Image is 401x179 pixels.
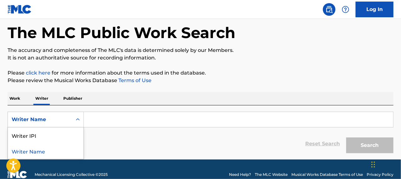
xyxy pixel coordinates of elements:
[117,77,152,83] a: Terms of Use
[339,3,352,16] div: Help
[342,6,349,13] img: help
[8,77,393,84] p: Please review the Musical Works Database
[8,143,83,159] div: Writer Name
[35,172,108,177] span: Mechanical Licensing Collective © 2025
[229,172,251,177] a: Need Help?
[371,155,375,174] div: Drag
[291,172,363,177] a: Musical Works Database Terms of Use
[369,149,401,179] iframe: Chat Widget
[8,112,393,156] form: Search Form
[356,2,393,17] a: Log In
[12,116,68,123] div: Writer Name
[61,92,84,105] p: Publisher
[255,172,288,177] a: The MLC Website
[325,6,333,13] img: search
[33,92,50,105] p: Writer
[8,92,22,105] p: Work
[323,3,335,16] a: Public Search
[26,70,50,76] a: click here
[8,23,235,42] h1: The MLC Public Work Search
[8,54,393,62] p: It is not an authoritative source for recording information.
[367,172,393,177] a: Privacy Policy
[8,47,393,54] p: The accuracy and completeness of The MLC's data is determined solely by our Members.
[8,5,32,14] img: MLC Logo
[8,171,27,178] img: logo
[8,127,83,143] div: Writer IPI
[8,69,393,77] p: Please for more information about the terms used in the database.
